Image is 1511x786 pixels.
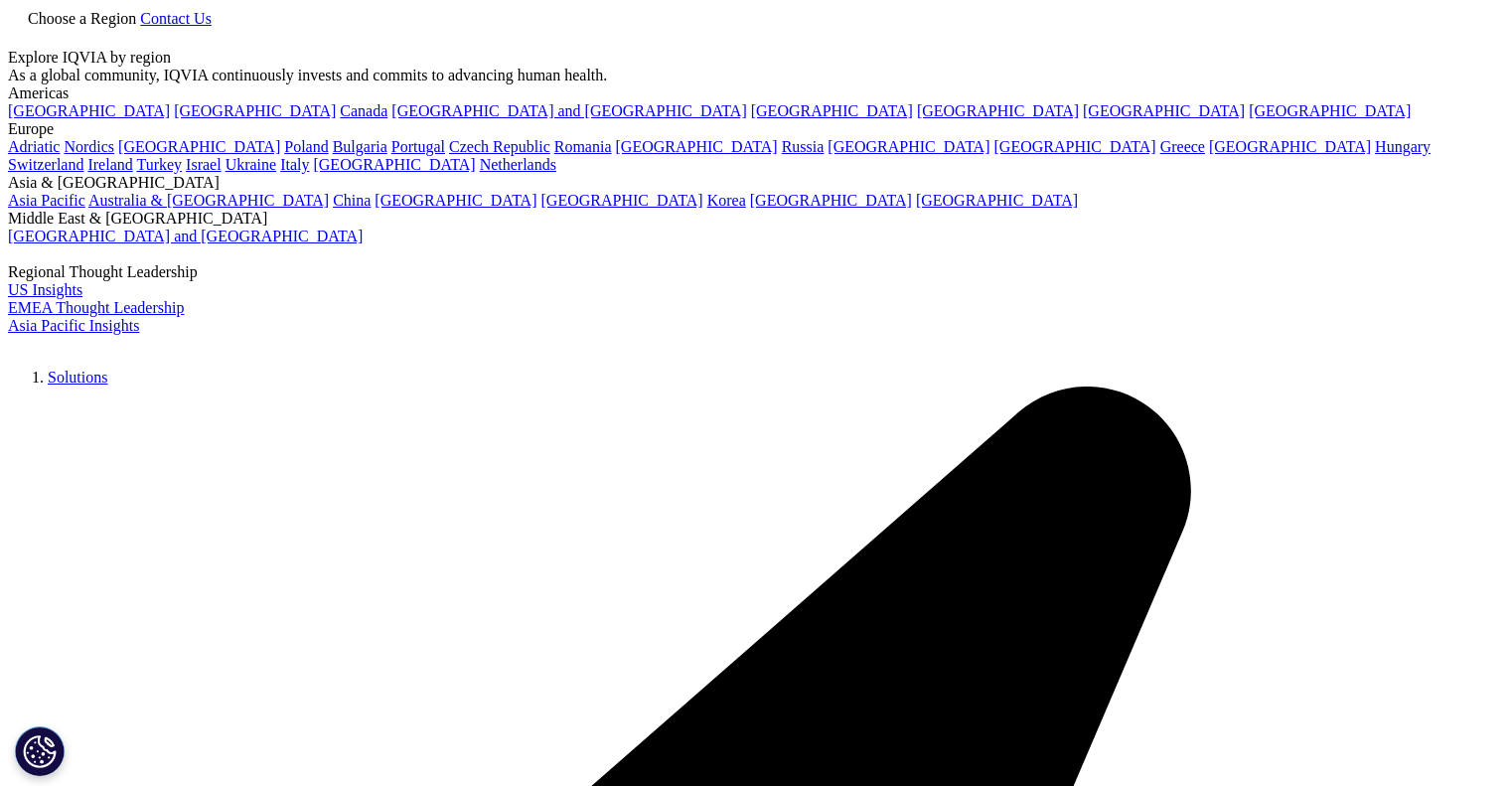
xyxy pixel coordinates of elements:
a: Switzerland [8,156,83,173]
div: As a global community, IQVIA continuously invests and commits to advancing human health. [8,67,1503,84]
a: Australia & [GEOGRAPHIC_DATA] [88,192,329,209]
div: Asia & [GEOGRAPHIC_DATA] [8,174,1503,192]
a: Korea [707,192,746,209]
button: Cookie 設定 [15,726,65,776]
a: [GEOGRAPHIC_DATA] and [GEOGRAPHIC_DATA] [391,102,746,119]
a: [GEOGRAPHIC_DATA] [8,102,170,119]
a: [GEOGRAPHIC_DATA] [1083,102,1245,119]
a: Romania [554,138,612,155]
a: Contact Us [140,10,212,27]
span: Choose a Region [28,10,136,27]
a: Hungary [1375,138,1431,155]
a: Poland [284,138,328,155]
a: Czech Republic [449,138,550,155]
a: Adriatic [8,138,60,155]
a: Ukraine [226,156,277,173]
a: Asia Pacific Insights [8,317,139,334]
a: [GEOGRAPHIC_DATA] [994,138,1156,155]
a: Portugal [391,138,445,155]
div: Explore IQVIA by region [8,49,1503,67]
a: [GEOGRAPHIC_DATA] [1249,102,1411,119]
a: [GEOGRAPHIC_DATA] [616,138,778,155]
a: Asia Pacific [8,192,85,209]
div: Europe [8,120,1503,138]
a: Bulgaria [333,138,387,155]
a: [GEOGRAPHIC_DATA] [750,192,912,209]
a: Ireland [87,156,132,173]
a: Canada [340,102,387,119]
div: Americas [8,84,1503,102]
a: EMEA Thought Leadership [8,299,184,316]
a: [GEOGRAPHIC_DATA] [118,138,280,155]
a: [GEOGRAPHIC_DATA] [828,138,989,155]
div: Middle East & [GEOGRAPHIC_DATA] [8,210,1503,228]
a: Nordics [64,138,114,155]
a: [GEOGRAPHIC_DATA] [916,192,1078,209]
div: Regional Thought Leadership [8,263,1503,281]
a: Netherlands [480,156,556,173]
a: Turkey [136,156,182,173]
a: [GEOGRAPHIC_DATA] [541,192,703,209]
a: [GEOGRAPHIC_DATA] [313,156,475,173]
a: [GEOGRAPHIC_DATA] [917,102,1079,119]
a: China [333,192,371,209]
a: [GEOGRAPHIC_DATA] [751,102,913,119]
a: [GEOGRAPHIC_DATA] [174,102,336,119]
a: Greece [1160,138,1205,155]
a: Israel [186,156,222,173]
a: Italy [280,156,309,173]
a: Solutions [48,369,107,386]
a: [GEOGRAPHIC_DATA] and [GEOGRAPHIC_DATA] [8,228,363,244]
a: [GEOGRAPHIC_DATA] [1209,138,1371,155]
a: Russia [782,138,825,155]
a: US Insights [8,281,82,298]
a: [GEOGRAPHIC_DATA] [375,192,536,209]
